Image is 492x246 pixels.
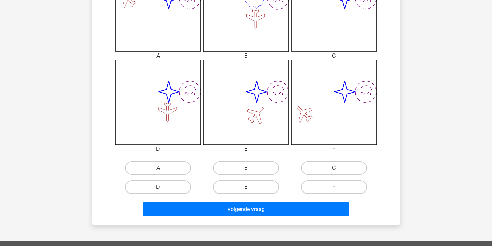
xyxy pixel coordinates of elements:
[143,202,350,216] button: Volgende vraag
[286,145,382,153] div: F
[213,180,279,194] label: E
[125,180,191,194] label: D
[110,145,206,153] div: D
[213,161,279,175] label: B
[125,161,191,175] label: A
[198,52,293,60] div: B
[286,52,382,60] div: C
[301,180,367,194] label: F
[301,161,367,175] label: C
[110,52,206,60] div: A
[198,145,293,153] div: E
